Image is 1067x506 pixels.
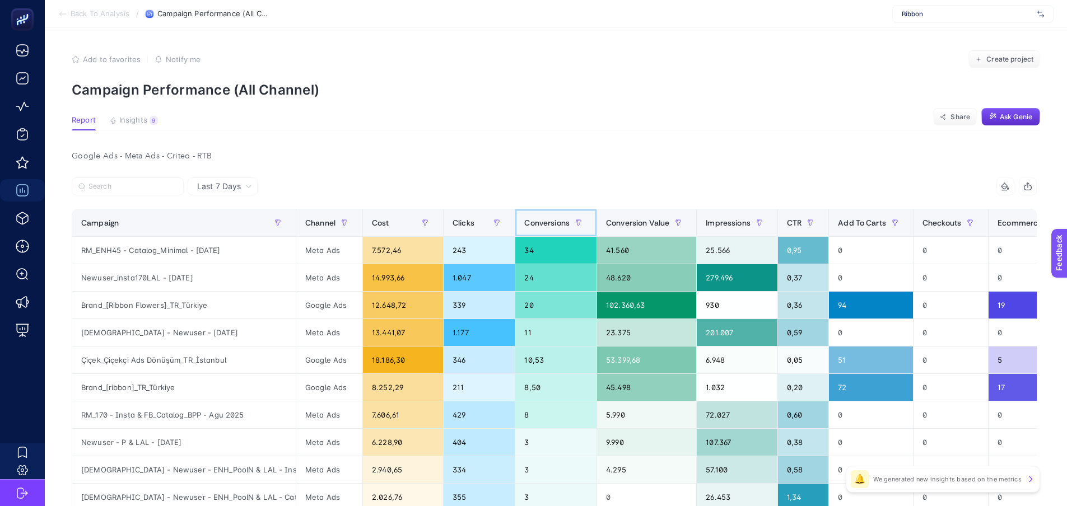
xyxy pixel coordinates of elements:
div: 0 [914,264,988,291]
span: / [136,9,139,18]
div: 339 [444,292,515,318]
div: 8,50 [515,374,597,401]
div: 12.648,72 [363,292,443,318]
div: Brand_[ribbon]_TR_Türkiye [72,374,296,401]
div: 94 [829,292,913,318]
div: 0,58 [778,456,828,483]
div: 429 [444,401,515,428]
div: 25.566 [697,237,777,264]
div: 0 [914,456,988,483]
div: 930 [697,292,777,318]
div: Google Ads [296,346,362,373]
span: Cost [372,218,389,227]
div: 57.100 [697,456,777,483]
span: Conversion Value [606,218,669,227]
div: 0 [914,429,988,456]
div: 0,59 [778,319,828,346]
div: 0,60 [778,401,828,428]
button: Share [933,108,977,126]
span: Last 7 Days [197,181,241,192]
span: Create project [986,55,1033,64]
div: 0 [914,374,988,401]
div: 211 [444,374,515,401]
span: Add To Carts [838,218,886,227]
div: 48.620 [597,264,696,291]
button: Add to favorites [72,55,141,64]
div: 346 [444,346,515,373]
div: 0 [829,429,913,456]
div: 0,95 [778,237,828,264]
div: 107.367 [697,429,777,456]
div: 51 [829,346,913,373]
p: Campaign Performance (All Channel) [72,82,1040,98]
span: Add to favorites [83,55,141,64]
div: 13.441,07 [363,319,443,346]
div: [DEMOGRAPHIC_DATA] - Newuser - [DATE] [72,319,296,346]
div: 0 [914,237,988,264]
div: Çiçek_Çiçekçi Ads Dönüşüm_TR_İstanbul [72,346,296,373]
div: 0 [829,264,913,291]
div: 1.032 [697,374,777,401]
div: 9.990 [597,429,696,456]
div: Meta Ads [296,429,362,456]
div: 41.560 [597,237,696,264]
div: Meta Ads [296,319,362,346]
div: 3 [515,429,597,456]
div: 3 [515,456,597,483]
span: Checkouts [922,218,961,227]
span: Back To Analysis [71,10,129,18]
div: Brand_[Ribbon Flowers]_TR_Türkiye [72,292,296,318]
div: [DEMOGRAPHIC_DATA] - Newuser - ENH_PoolN & LAL - InstaVideoŞakayık - [DATE] [72,456,296,483]
div: 1.177 [444,319,515,346]
span: Clicks [453,218,474,227]
div: 10,53 [515,346,597,373]
div: 2.940,65 [363,456,443,483]
div: 4.295 [597,456,696,483]
div: 0 [914,292,988,318]
div: 0 [829,401,913,428]
div: 6.228,90 [363,429,443,456]
div: 72 [829,374,913,401]
div: 243 [444,237,515,264]
span: Impressions [706,218,751,227]
div: 201.007 [697,319,777,346]
div: Google Ads [296,292,362,318]
input: Search [88,182,177,191]
div: 8 [515,401,597,428]
div: Google Ads - Meta Ads - Criteo - RTB [63,148,1046,164]
div: Meta Ads [296,401,362,428]
div: 0 [829,319,913,346]
span: Ask Genie [1000,113,1032,121]
div: 404 [444,429,515,456]
div: 0 [914,319,988,346]
div: 23.375 [597,319,696,346]
span: Feedback [7,3,43,12]
div: 53.399,68 [597,346,696,373]
div: 72.027 [697,401,777,428]
span: Campaign Performance (All Channel) [157,10,269,18]
div: Meta Ads [296,237,362,264]
div: Google Ads [296,374,362,401]
span: Ribbon [902,10,1033,18]
button: Create project [968,50,1040,68]
div: 334 [444,456,515,483]
div: 20 [515,292,597,318]
div: 0,20 [778,374,828,401]
div: 11 [515,319,597,346]
div: Newuser_insta170LAL - [DATE] [72,264,296,291]
button: Ask Genie [981,108,1040,126]
div: 0 [914,346,988,373]
span: Report [72,116,96,125]
div: 279.496 [697,264,777,291]
div: Newuser - P & LAL - [DATE] [72,429,296,456]
img: svg%3e [1037,8,1044,20]
div: 102.360,63 [597,292,696,318]
div: 0,05 [778,346,828,373]
div: 0,38 [778,429,828,456]
div: 1.047 [444,264,515,291]
span: Notify me [166,55,201,64]
div: 5.990 [597,401,696,428]
div: 7.572,46 [363,237,443,264]
button: Notify me [155,55,201,64]
div: 34 [515,237,597,264]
